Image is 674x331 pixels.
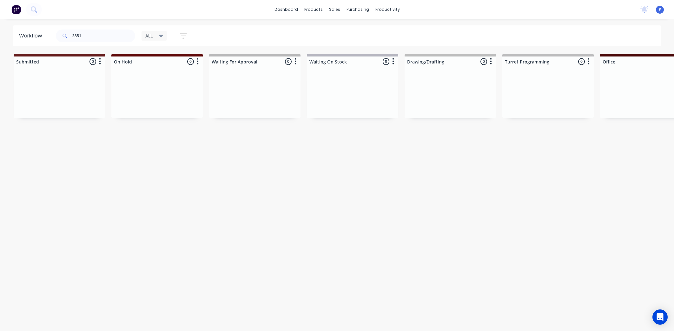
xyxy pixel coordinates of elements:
span: ALL [145,32,153,39]
div: products [301,5,326,14]
div: Open Intercom Messenger [652,309,668,325]
img: Factory [11,5,21,14]
div: productivity [372,5,403,14]
input: Search for orders... [72,30,135,42]
span: P [659,7,661,12]
div: sales [326,5,343,14]
div: Workflow [19,32,45,40]
div: purchasing [343,5,372,14]
a: dashboard [271,5,301,14]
